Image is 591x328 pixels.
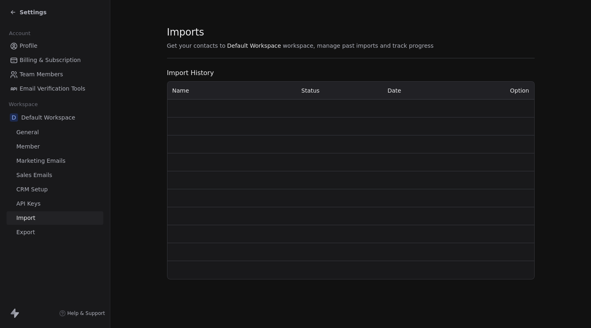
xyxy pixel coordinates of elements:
a: Settings [10,8,47,16]
span: Export [16,228,35,237]
a: Member [7,140,103,153]
span: Email Verification Tools [20,84,85,93]
span: workspace, manage past imports and track progress [283,42,433,50]
span: Help & Support [67,310,105,317]
span: Import [16,214,35,222]
span: General [16,128,39,137]
span: D [10,113,18,122]
span: Get your contacts to [167,42,226,50]
a: General [7,126,103,139]
a: Sales Emails [7,168,103,182]
span: Option [510,87,529,94]
span: Default Workspace [227,42,281,50]
span: Settings [20,8,47,16]
span: Name [172,86,189,95]
span: Import History [167,68,535,78]
a: Email Verification Tools [7,82,103,95]
a: Import [7,211,103,225]
span: API Keys [16,199,40,208]
a: Export [7,226,103,239]
span: Workspace [5,98,41,111]
a: API Keys [7,197,103,211]
span: Account [5,27,34,40]
span: Member [16,142,40,151]
a: CRM Setup [7,183,103,196]
a: Help & Support [59,310,105,317]
a: Team Members [7,68,103,81]
a: Marketing Emails [7,154,103,168]
span: Sales Emails [16,171,52,180]
a: Profile [7,39,103,53]
span: Status [301,87,320,94]
a: Billing & Subscription [7,53,103,67]
span: CRM Setup [16,185,48,194]
span: Marketing Emails [16,157,65,165]
span: Date [388,87,401,94]
span: Profile [20,42,38,50]
span: Default Workspace [21,113,75,122]
span: Team Members [20,70,63,79]
span: Billing & Subscription [20,56,81,64]
span: Imports [167,26,434,38]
